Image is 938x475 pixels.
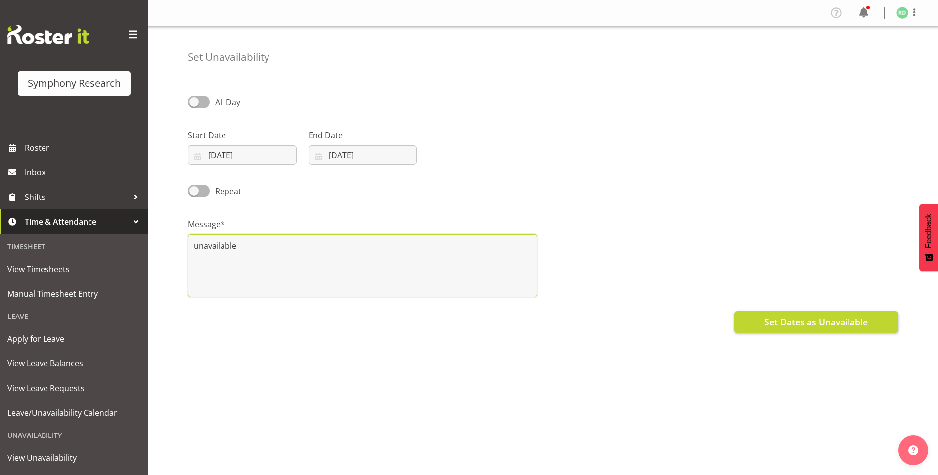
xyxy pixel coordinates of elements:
span: View Leave Requests [7,381,141,396]
div: Unavailability [2,425,146,445]
a: View Unavailability [2,445,146,470]
img: help-xxl-2.png [908,445,918,455]
span: Set Dates as Unavailable [764,316,868,328]
span: View Unavailability [7,450,141,465]
span: Shifts [25,190,129,204]
span: Apply for Leave [7,331,141,346]
label: Message* [188,218,537,230]
a: View Leave Requests [2,376,146,400]
a: Manual Timesheet Entry [2,281,146,306]
span: Time & Attendance [25,214,129,229]
button: Feedback - Show survey [919,204,938,271]
a: View Timesheets [2,257,146,281]
button: Set Dates as Unavailable [734,311,898,333]
input: Click to select... [188,145,297,165]
span: Inbox [25,165,143,180]
h4: Set Unavailability [188,51,269,63]
span: View Leave Balances [7,356,141,371]
span: View Timesheets [7,262,141,277]
a: Apply for Leave [2,326,146,351]
label: Start Date [188,129,297,141]
div: Timesheet [2,237,146,257]
span: Repeat [210,185,241,197]
div: Leave [2,306,146,326]
span: Manual Timesheet Entry [7,286,141,301]
a: Leave/Unavailability Calendar [2,400,146,425]
label: End Date [309,129,417,141]
span: Leave/Unavailability Calendar [7,405,141,420]
span: Roster [25,140,143,155]
input: Click to select... [309,145,417,165]
img: Rosterit website logo [7,25,89,44]
span: All Day [215,97,240,108]
img: reena-docker5425.jpg [896,7,908,19]
a: View Leave Balances [2,351,146,376]
div: Symphony Research [28,76,121,91]
span: Feedback [924,214,933,248]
